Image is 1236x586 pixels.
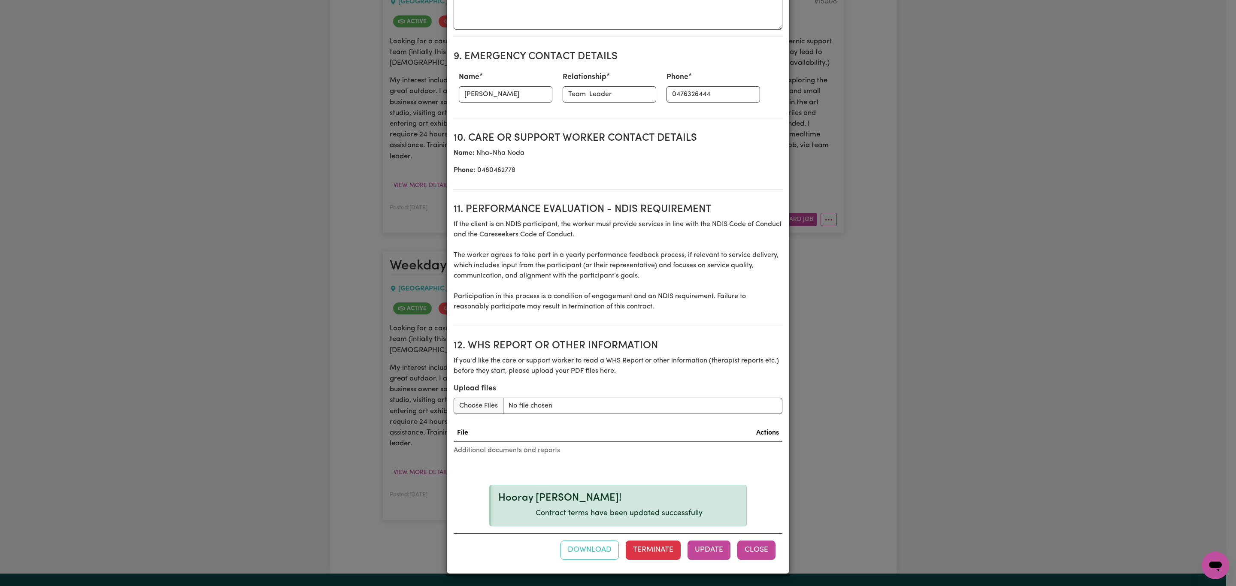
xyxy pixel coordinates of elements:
[454,132,782,145] h2: 10. Care or support worker contact details
[454,51,782,63] h2: 9. Emergency Contact Details
[454,340,782,352] h2: 12. WHS Report or Other Information
[536,508,703,519] p: Contract terms have been updated successfully
[454,356,782,376] p: If you'd like the care or support worker to read a WHS Report or other information (therapist rep...
[578,424,782,442] th: Actions
[454,424,578,442] th: File
[498,492,739,504] div: Hooray [PERSON_NAME]!
[459,72,479,83] label: Name
[454,442,782,459] caption: Additional documents and reports
[666,72,688,83] label: Phone
[454,167,476,174] b: Phone:
[454,148,782,158] p: Nha-Nha Noda
[563,86,656,103] input: e.g. Daughter
[560,541,619,559] button: Download contract
[688,541,730,559] button: Update
[737,541,776,559] button: Close
[626,541,681,559] button: Terminate this contract
[563,72,606,83] label: Relationship
[454,203,782,216] h2: 11. Performance evaluation - NDIS requirement
[454,150,475,157] b: Name:
[459,86,552,103] input: e.g. Amber Smith
[454,219,782,312] p: If the client is an NDIS participant, the worker must provide services in line with the NDIS Code...
[454,383,496,394] label: Upload files
[1202,552,1229,579] iframe: Button to launch messaging window, conversation in progress
[454,165,782,175] p: 0480462778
